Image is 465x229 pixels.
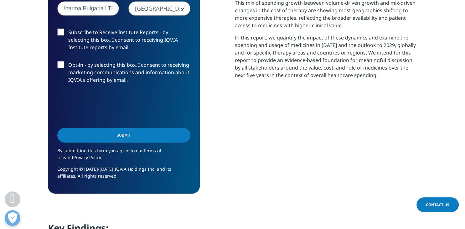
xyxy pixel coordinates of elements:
input: Submit [57,128,190,143]
a: Privacy Policy [73,154,101,160]
label: Subscribe to Receive Institute Reports - by selecting this box, I consent to receiving IQVIA Inst... [57,29,190,55]
span: Bulgaria [129,2,190,16]
a: Contact Us [416,197,459,212]
iframe: reCAPTCHA [57,94,152,118]
button: Open Preferences [5,210,20,226]
p: Copyright © [DATE]-[DATE] IQVIA Holdings Inc. and its affiliates. All rights reserved. [57,166,190,184]
p: By submitting this form you agree to our and . [57,147,190,166]
span: Bulgaria [128,1,190,16]
span: Contact Us [426,202,449,207]
label: Opt-in - by selecting this box, I consent to receiving marketing communications and information a... [57,61,190,87]
p: In this report, we quantify the impact of these dynamics and examine the spending and usage of me... [235,34,417,84]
